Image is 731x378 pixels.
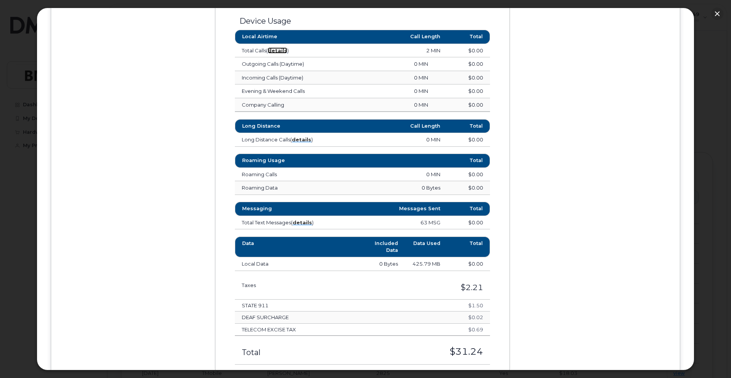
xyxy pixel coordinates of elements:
h3: $2.21 [346,283,483,292]
th: Data Used [405,237,447,258]
h4: STATE 911 [242,303,407,308]
h4: DEAF SURCHARGE [242,315,407,320]
h3: Total [242,348,332,357]
th: Total [447,237,490,258]
td: Local Data [235,257,362,271]
h4: $0.02 [421,315,483,320]
th: Data [235,237,362,258]
h4: $1.50 [421,303,483,308]
h3: Taxes [242,282,332,288]
a: details [293,219,312,226]
td: 0 Bytes [341,181,447,195]
td: 0 Bytes [362,257,405,271]
span: ( ) [291,219,314,226]
h4: $0.69 [421,327,483,332]
td: 425.79 MB [405,257,447,271]
th: Included Data [362,237,405,258]
td: Total Text Messages [235,216,341,230]
td: $0.00 [447,216,490,230]
th: Messaging [235,202,341,216]
td: $0.00 [447,181,490,195]
iframe: Messenger Launcher [698,345,725,372]
th: Total [447,202,490,216]
th: Messages Sent [341,202,447,216]
td: Roaming Data [235,181,341,195]
td: $0.00 [447,257,490,271]
td: 63 MSG [341,216,447,230]
h4: TELECOM EXCISE TAX [242,327,407,332]
h3: $31.24 [346,347,483,357]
